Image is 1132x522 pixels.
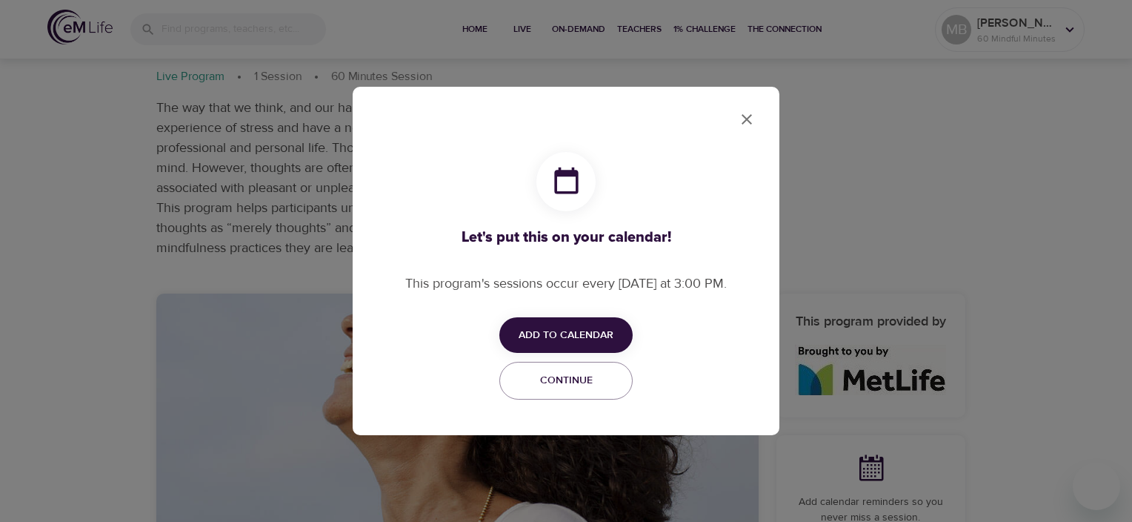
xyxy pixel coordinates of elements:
button: Continue [499,362,633,400]
span: Add to Calendar [519,326,613,345]
button: close [729,102,765,137]
button: Add to Calendar [499,317,633,354]
span: Continue [509,371,623,390]
h3: Let's put this on your calendar! [405,229,727,246]
p: This program's sessions occur every [DATE] at 3:00 PM. [405,274,727,294]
